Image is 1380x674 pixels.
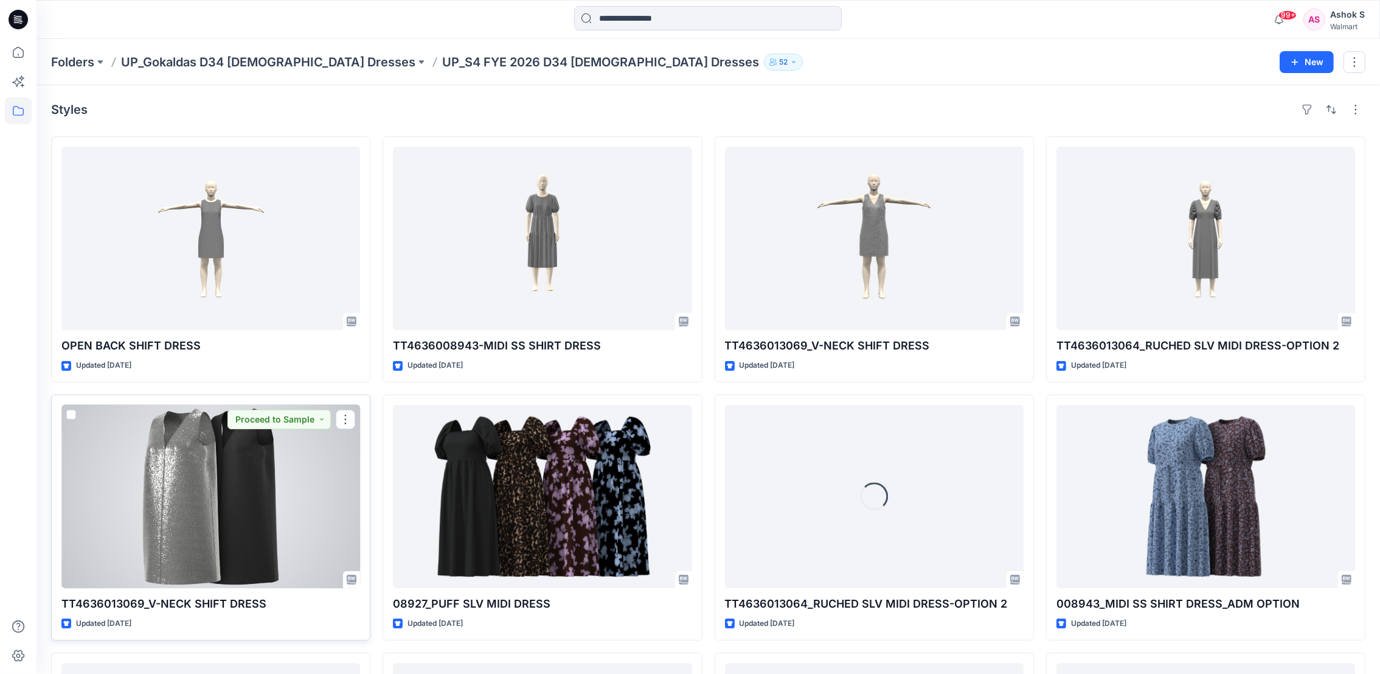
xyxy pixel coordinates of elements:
[1330,7,1365,22] div: Ashok S
[393,337,692,354] p: TT4636008943-MIDI SS SHIRT DRESS
[1056,337,1355,354] p: TT4636013064_RUCHED SLV MIDI DRESS-OPTION 2
[1056,405,1355,588] a: 008943_MIDI SS SHIRT DRESS_ADM OPTION
[393,147,692,330] a: TT4636008943-MIDI SS SHIRT DRESS
[51,102,88,117] h4: Styles
[61,337,360,354] p: OPEN BACK SHIFT DRESS
[740,617,795,630] p: Updated [DATE]
[779,55,788,69] p: 52
[407,359,463,372] p: Updated [DATE]
[1071,359,1126,372] p: Updated [DATE]
[1278,10,1297,20] span: 99+
[1330,22,1365,31] div: Walmart
[1056,595,1355,613] p: 008943_MIDI SS SHIRT DRESS_ADM OPTION
[393,595,692,613] p: 08927_PUFF SLV MIDI DRESS
[61,405,360,588] a: TT4636013069_V-NECK SHIFT DRESS
[407,617,463,630] p: Updated [DATE]
[1303,9,1325,30] div: AS
[76,359,131,372] p: Updated [DATE]
[725,595,1024,613] p: TT4636013064_RUCHED SLV MIDI DRESS-OPTION 2
[740,359,795,372] p: Updated [DATE]
[121,54,415,71] a: UP_Gokaldas D34 [DEMOGRAPHIC_DATA] Dresses
[1056,147,1355,330] a: TT4636013064_RUCHED SLV MIDI DRESS-OPTION 2
[725,147,1024,330] a: TT4636013069_V-NECK SHIFT DRESS
[51,54,94,71] a: Folders
[76,617,131,630] p: Updated [DATE]
[442,54,759,71] p: UP_S4 FYE 2026 D34 [DEMOGRAPHIC_DATA] Dresses
[725,337,1024,354] p: TT4636013069_V-NECK SHIFT DRESS
[1071,617,1126,630] p: Updated [DATE]
[1280,51,1334,73] button: New
[61,595,360,613] p: TT4636013069_V-NECK SHIFT DRESS
[764,54,803,71] button: 52
[61,147,360,330] a: OPEN BACK SHIFT DRESS
[393,405,692,588] a: 08927_PUFF SLV MIDI DRESS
